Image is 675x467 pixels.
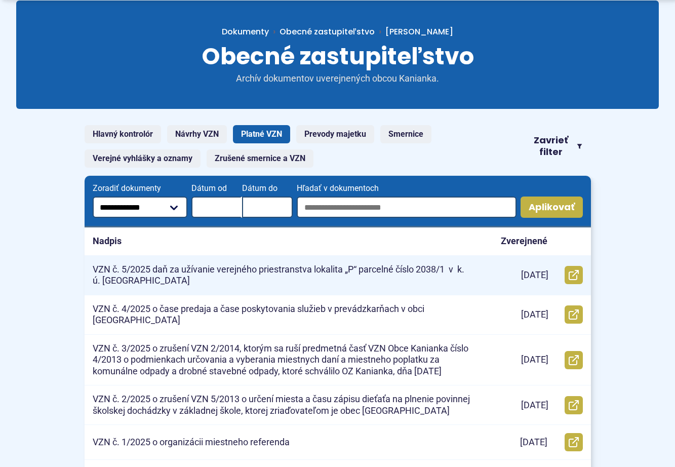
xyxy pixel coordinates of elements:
p: Nadpis [93,236,122,247]
p: Archív dokumentov uverejnených obcou Kanianka. [216,73,459,85]
a: Platné VZN [233,125,290,143]
input: Dátum do [242,197,293,218]
span: [PERSON_NAME] [385,26,453,37]
a: Prevody majetku [296,125,374,143]
select: Zoradiť dokumenty [93,197,188,218]
span: Hľadať v dokumentoch [297,184,516,193]
p: [DATE] [521,269,548,281]
span: Dokumenty [222,26,269,37]
a: Hlavný kontrolór [85,125,161,143]
span: Zoradiť dokumenty [93,184,188,193]
span: Dátum do [242,184,293,193]
a: Dokumenty [222,26,280,37]
button: Zavrieť filter [521,135,591,158]
p: [DATE] [521,309,548,321]
a: Smernice [380,125,431,143]
span: Zavrieť filter [529,135,573,158]
p: [DATE] [521,354,548,366]
p: VZN č. 1/2025 o organizácii miestneho referenda [93,437,290,448]
p: VZN č. 4/2025 o čase predaja a čase poskytovania služieb v prevádzkarňach v obci [GEOGRAPHIC_DATA] [93,303,472,326]
input: Dátum od [191,197,242,218]
span: Obecné zastupiteľstvo [202,40,474,72]
a: Návrhy VZN [167,125,227,143]
span: Dátum od [191,184,242,193]
p: Zverejnené [501,236,547,247]
a: Zrušené smernice a VZN [207,149,313,168]
p: VZN č. 5/2025 daň za užívanie verejného priestranstva lokalita „P“ parcelné číslo 2038/1 v k. ú. ... [93,264,472,287]
p: VZN č. 3/2025 o zrušení VZN 2/2014, ktorým sa ruší predmetná časť VZN Obce Kanianka číslo 4/2013 ... [93,343,472,377]
p: [DATE] [521,400,548,411]
p: [DATE] [520,437,547,448]
input: Hľadať v dokumentoch [297,197,516,218]
button: Aplikovať [521,197,583,218]
a: Verejné vyhlášky a oznamy [85,149,201,168]
a: [PERSON_NAME] [375,26,453,37]
a: Obecné zastupiteľstvo [280,26,375,37]
p: VZN č. 2/2025 o zrušení VZN 5/2013 o určení miesta a času zápisu dieťaťa na plnenie povinnej škol... [93,394,472,416]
